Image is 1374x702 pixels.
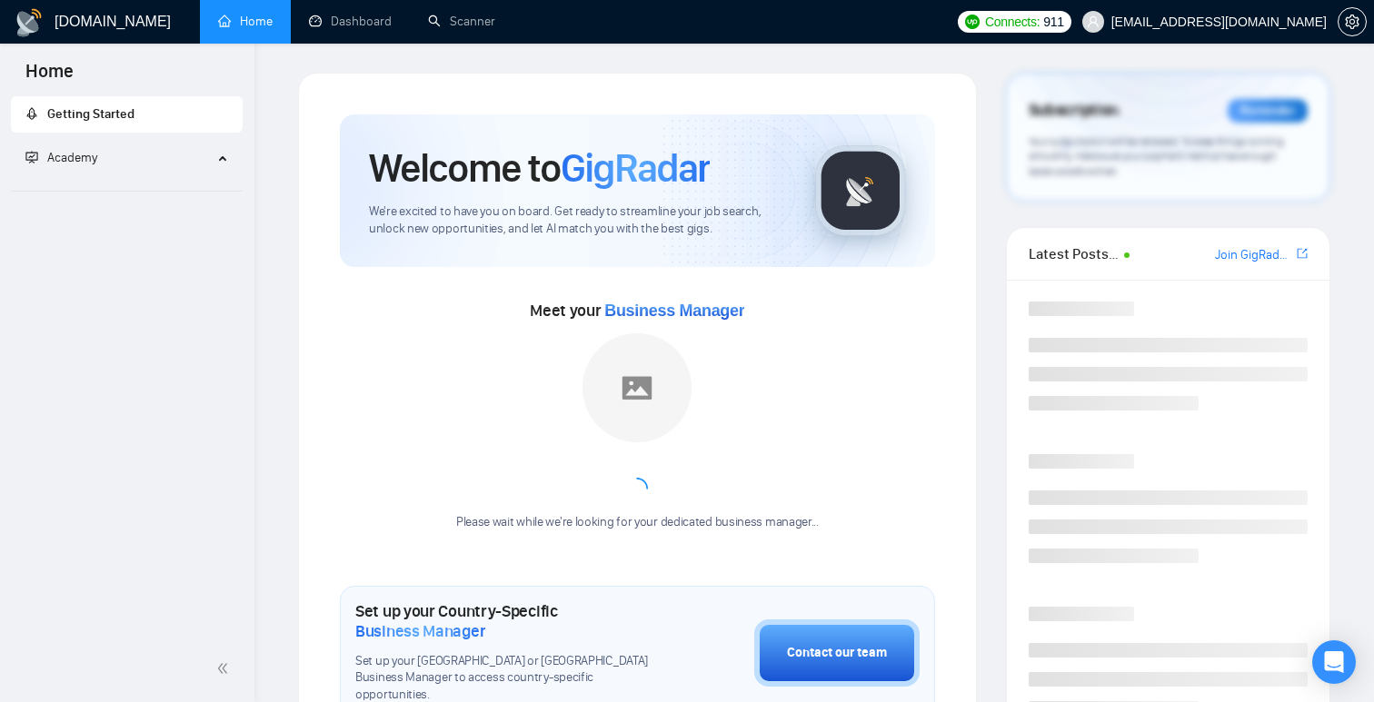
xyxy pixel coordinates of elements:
button: setting [1338,7,1367,36]
img: logo [15,8,44,37]
span: Your subscription will be renewed. To keep things running smoothly, make sure your payment method... [1029,134,1284,178]
a: searchScanner [428,14,495,29]
img: upwork-logo.png [965,15,980,29]
span: GigRadar [561,143,710,193]
div: Please wait while we're looking for your dedicated business manager... [445,514,830,531]
a: Join GigRadar Slack Community [1215,245,1293,265]
span: Connects: [985,12,1040,32]
a: homeHome [218,14,273,29]
span: Home [11,58,88,96]
button: Contact our team [754,619,920,687]
span: 911 [1043,12,1063,32]
span: Getting Started [47,106,134,122]
a: setting [1338,15,1367,29]
span: Meet your [530,301,744,321]
img: gigradar-logo.png [815,145,906,236]
div: Contact our team [787,643,887,663]
span: Academy [47,150,97,165]
span: double-left [216,659,234,677]
span: Business Manager [604,302,744,320]
span: fund-projection-screen [25,151,38,163]
span: Academy [25,150,97,165]
li: Getting Started [11,96,243,133]
h1: Welcome to [369,143,710,193]
div: Open Intercom Messenger [1312,640,1356,684]
span: rocket [25,107,38,120]
span: We're excited to have you on board. Get ready to streamline your job search, unlock new opportuni... [369,203,786,238]
span: Business Manager [355,621,485,641]
span: loading [626,478,648,499]
a: dashboardDashboard [309,14,392,29]
span: setting [1339,15,1366,29]
h1: Set up your Country-Specific [355,601,663,641]
span: user [1087,15,1100,28]
div: Reminder [1228,99,1308,123]
span: Subscription [1029,95,1119,126]
li: Academy Homepage [11,183,243,195]
span: export [1297,246,1308,261]
span: Latest Posts from the GigRadar Community [1029,242,1119,265]
img: placeholder.png [582,333,692,442]
a: export [1297,245,1308,262]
